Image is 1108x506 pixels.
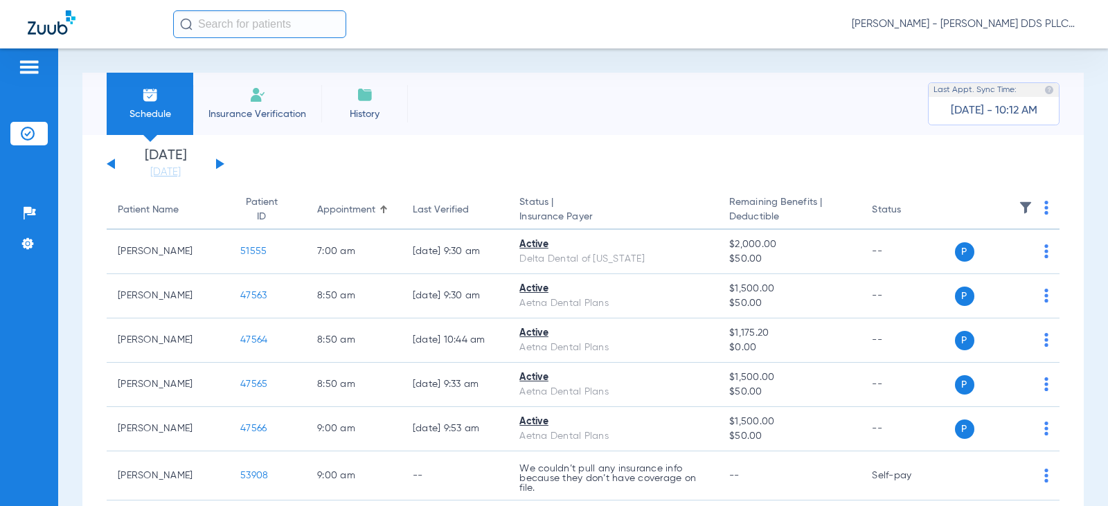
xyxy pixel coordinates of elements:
[519,210,707,224] span: Insurance Payer
[852,17,1080,31] span: [PERSON_NAME] - [PERSON_NAME] DDS PLLC
[519,415,707,429] div: Active
[519,464,707,493] p: We couldn’t pull any insurance info because they don’t have coverage on file.
[413,203,498,217] div: Last Verified
[1044,333,1048,347] img: group-dot-blue.svg
[861,407,954,451] td: --
[861,230,954,274] td: --
[240,335,267,345] span: 47564
[107,318,229,363] td: [PERSON_NAME]
[240,195,295,224] div: Patient ID
[107,363,229,407] td: [PERSON_NAME]
[955,287,974,306] span: P
[729,471,740,480] span: --
[402,318,509,363] td: [DATE] 10:44 AM
[729,237,850,252] span: $2,000.00
[317,203,391,217] div: Appointment
[519,385,707,399] div: Aetna Dental Plans
[1044,85,1054,95] img: last sync help info
[519,326,707,341] div: Active
[107,230,229,274] td: [PERSON_NAME]
[729,341,850,355] span: $0.00
[413,203,469,217] div: Last Verified
[1044,289,1048,302] img: group-dot-blue.svg
[306,451,402,500] td: 9:00 AM
[117,107,183,121] span: Schedule
[402,407,509,451] td: [DATE] 9:53 AM
[519,429,707,444] div: Aetna Dental Plans
[240,195,283,224] div: Patient ID
[1044,377,1048,391] img: group-dot-blue.svg
[729,210,850,224] span: Deductible
[118,203,218,217] div: Patient Name
[519,252,707,266] div: Delta Dental of [US_STATE]
[718,191,861,230] th: Remaining Benefits |
[729,296,850,311] span: $50.00
[955,419,974,439] span: P
[861,191,954,230] th: Status
[519,370,707,385] div: Active
[519,341,707,355] div: Aetna Dental Plans
[519,237,707,252] div: Active
[357,87,373,103] img: History
[955,242,974,262] span: P
[306,230,402,274] td: 7:00 AM
[402,363,509,407] td: [DATE] 9:33 AM
[332,107,397,121] span: History
[240,471,268,480] span: 53908
[951,104,1037,118] span: [DATE] - 10:12 AM
[1044,244,1048,258] img: group-dot-blue.svg
[729,326,850,341] span: $1,175.20
[118,203,179,217] div: Patient Name
[18,59,40,75] img: hamburger-icon
[173,10,346,38] input: Search for patients
[861,363,954,407] td: --
[861,274,954,318] td: --
[240,246,267,256] span: 51555
[861,451,954,500] td: Self-pay
[955,331,974,350] span: P
[519,282,707,296] div: Active
[306,363,402,407] td: 8:50 AM
[1019,201,1033,215] img: filter.svg
[729,252,850,266] span: $50.00
[180,18,193,30] img: Search Icon
[317,203,375,217] div: Appointment
[729,429,850,444] span: $50.00
[306,274,402,318] td: 8:50 AM
[124,165,207,179] a: [DATE]
[729,370,850,385] span: $1,500.00
[729,415,850,429] span: $1,500.00
[107,274,229,318] td: [PERSON_NAME]
[519,296,707,311] div: Aetna Dental Plans
[402,230,509,274] td: [DATE] 9:30 AM
[955,375,974,395] span: P
[402,274,509,318] td: [DATE] 9:30 AM
[124,149,207,179] li: [DATE]
[240,291,267,300] span: 47563
[402,451,509,500] td: --
[240,379,267,389] span: 47565
[107,407,229,451] td: [PERSON_NAME]
[1044,422,1048,435] img: group-dot-blue.svg
[249,87,266,103] img: Manual Insurance Verification
[729,282,850,296] span: $1,500.00
[508,191,718,230] th: Status |
[28,10,75,35] img: Zuub Logo
[861,318,954,363] td: --
[240,424,267,433] span: 47566
[107,451,229,500] td: [PERSON_NAME]
[142,87,159,103] img: Schedule
[1044,201,1048,215] img: group-dot-blue.svg
[204,107,311,121] span: Insurance Verification
[933,83,1017,97] span: Last Appt. Sync Time:
[1039,440,1108,506] iframe: Chat Widget
[729,385,850,399] span: $50.00
[306,407,402,451] td: 9:00 AM
[306,318,402,363] td: 8:50 AM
